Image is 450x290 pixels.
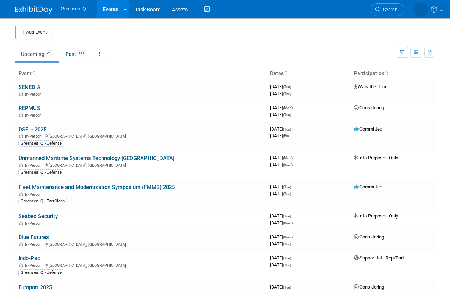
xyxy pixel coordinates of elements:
[283,235,293,239] span: (Wed)
[15,67,267,80] th: Event
[354,184,382,190] span: Committed
[19,242,23,246] img: In-Person Event
[283,221,293,225] span: (Wed)
[270,112,291,117] span: [DATE]
[19,263,23,267] img: In-Person Event
[60,47,92,61] a: Past111
[25,221,44,226] span: In-Person
[371,3,404,16] a: Search
[18,241,264,247] div: [GEOGRAPHIC_DATA], [GEOGRAPHIC_DATA]
[283,134,289,138] span: (Fri)
[292,255,293,261] span: -
[294,105,295,110] span: -
[270,84,293,89] span: [DATE]
[18,162,264,168] div: [GEOGRAPHIC_DATA], [GEOGRAPHIC_DATA]
[292,213,293,219] span: -
[19,113,23,117] img: In-Person Event
[18,140,64,147] div: Greensea IQ - Defense
[294,234,295,240] span: -
[18,213,58,220] a: Seabed Security
[270,162,293,167] span: [DATE]
[18,234,49,241] a: Blue Futures
[18,262,264,268] div: [GEOGRAPHIC_DATA], [GEOGRAPHIC_DATA]
[18,126,46,133] a: DSEI - 2025
[18,105,40,112] a: REPMUS
[19,163,23,167] img: In-Person Event
[292,126,293,132] span: -
[354,126,382,132] span: Committed
[283,256,291,260] span: (Tue)
[292,184,293,190] span: -
[270,184,293,190] span: [DATE]
[19,134,23,138] img: In-Person Event
[354,234,384,240] span: Considering
[15,6,52,14] img: ExhibitDay
[25,263,44,268] span: In-Person
[270,126,293,132] span: [DATE]
[18,84,40,91] a: SENEDIA
[270,133,289,138] span: [DATE]
[283,192,291,196] span: (Thu)
[25,134,44,139] span: In-Person
[283,156,293,160] span: (Mon)
[25,92,44,97] span: In-Person
[25,113,44,118] span: In-Person
[351,67,435,80] th: Participation
[354,105,384,110] span: Considering
[270,284,293,290] span: [DATE]
[18,184,175,191] a: Fleet Maintenance and Modernization Symposium (FMMS) 2025
[19,92,23,96] img: In-Person Event
[283,285,291,289] span: (Tue)
[354,84,386,89] span: Walk the floor
[270,155,295,160] span: [DATE]
[283,85,291,89] span: (Tue)
[18,255,40,262] a: Indo-Pac
[270,241,291,247] span: [DATE]
[283,185,291,189] span: (Tue)
[270,105,295,110] span: [DATE]
[294,155,295,160] span: -
[270,234,295,240] span: [DATE]
[292,84,293,89] span: -
[414,3,428,17] img: Dawn D'Angelillo
[18,155,174,162] a: Unmanned Maritime Systems Technology [GEOGRAPHIC_DATA]
[283,127,291,131] span: (Tue)
[270,255,293,261] span: [DATE]
[283,242,291,246] span: (Thu)
[270,262,291,268] span: [DATE]
[77,50,86,56] span: 111
[354,284,384,290] span: Considering
[15,26,52,39] button: Add Event
[354,155,398,160] span: Info Purposes Only
[19,192,23,196] img: In-Person Event
[18,133,264,139] div: [GEOGRAPHIC_DATA], [GEOGRAPHIC_DATA]
[19,221,23,225] img: In-Person Event
[270,91,291,96] span: [DATE]
[25,192,44,197] span: In-Person
[270,191,291,197] span: [DATE]
[267,67,351,80] th: Dates
[18,198,67,205] div: Greensea IQ - EverClean
[385,70,388,76] a: Sort by Participation Type
[25,242,44,247] span: In-Person
[270,220,293,226] span: [DATE]
[354,255,404,261] span: Support Intl. Rep/Part
[45,50,53,56] span: 24
[25,163,44,168] span: In-Person
[18,169,64,176] div: Greensea IQ - Defense
[283,113,291,117] span: (Tue)
[283,214,291,218] span: (Tue)
[61,6,86,11] span: Greensea IQ
[18,269,64,276] div: Greensea IQ - Defense
[15,47,59,61] a: Upcoming24
[32,70,35,76] a: Sort by Event Name
[354,213,398,219] span: Info Purposes Only
[292,284,293,290] span: -
[283,163,293,167] span: (Wed)
[380,7,397,13] span: Search
[283,92,291,96] span: (Thu)
[284,70,287,76] a: Sort by Start Date
[283,263,291,267] span: (Thu)
[283,106,293,110] span: (Mon)
[270,213,293,219] span: [DATE]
